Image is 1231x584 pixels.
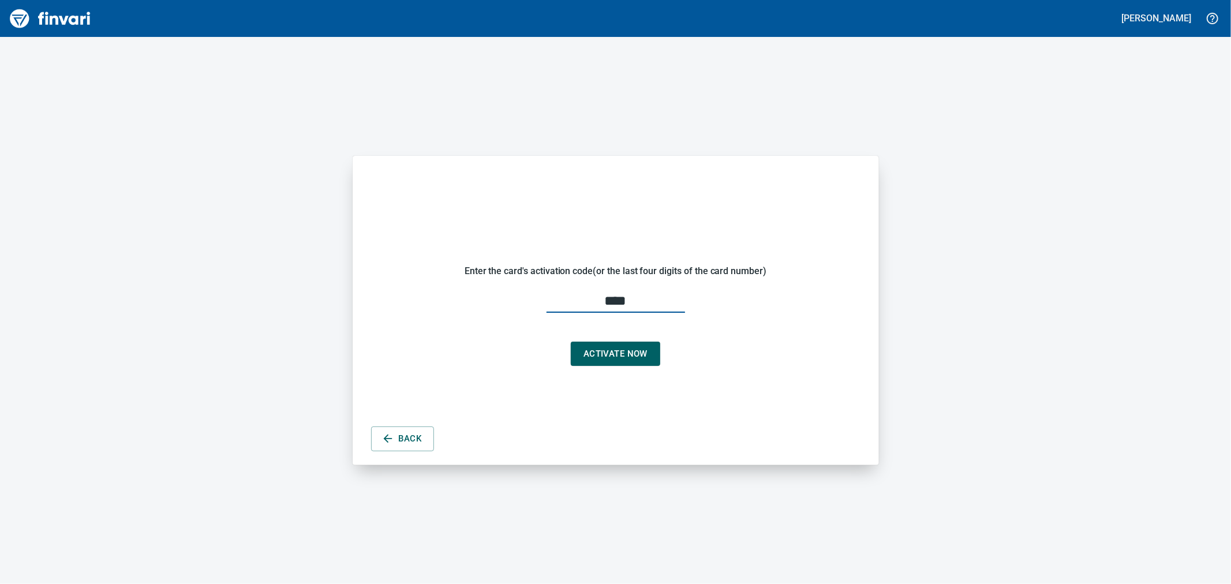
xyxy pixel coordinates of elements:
[384,431,422,446] span: Back
[1122,12,1191,24] h5: [PERSON_NAME]
[371,426,435,451] button: Back
[1119,9,1194,27] button: [PERSON_NAME]
[571,342,660,366] button: Activate Now
[583,346,648,361] span: Activate Now
[465,265,766,277] h5: Enter the card's activation code (or the last four digits of the card number)
[7,5,93,32] img: Finvari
